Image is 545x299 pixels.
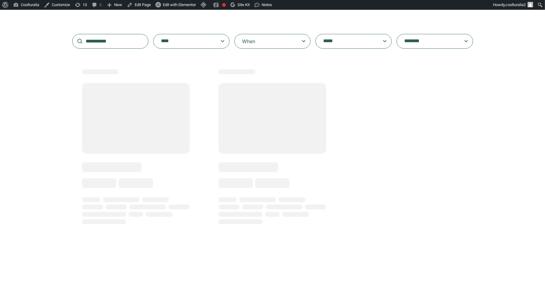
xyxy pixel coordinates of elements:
[237,2,250,7] span: Site Kit
[161,37,210,46] textarea: Search
[222,3,226,7] div: Needs improvement
[323,37,372,46] textarea: Search
[163,2,196,7] span: Edit with Elementor
[506,2,526,7] span: coolturalia2
[404,37,453,46] textarea: Search
[242,38,255,45] div: When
